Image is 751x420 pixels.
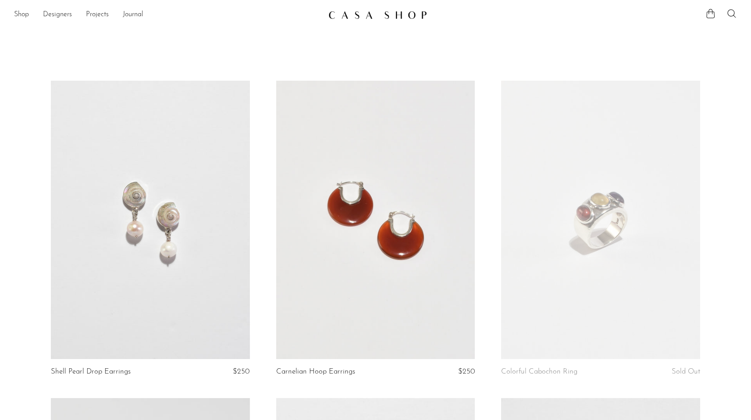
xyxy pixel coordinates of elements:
[276,368,355,376] a: Carnelian Hoop Earrings
[14,7,321,22] ul: NEW HEADER MENU
[501,368,577,376] a: Colorful Cabochon Ring
[86,9,109,21] a: Projects
[233,368,249,375] span: $250
[14,7,321,22] nav: Desktop navigation
[43,9,72,21] a: Designers
[672,368,700,375] span: Sold Out
[458,368,475,375] span: $250
[14,9,29,21] a: Shop
[51,368,131,376] a: Shell Pearl Drop Earrings
[123,9,143,21] a: Journal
